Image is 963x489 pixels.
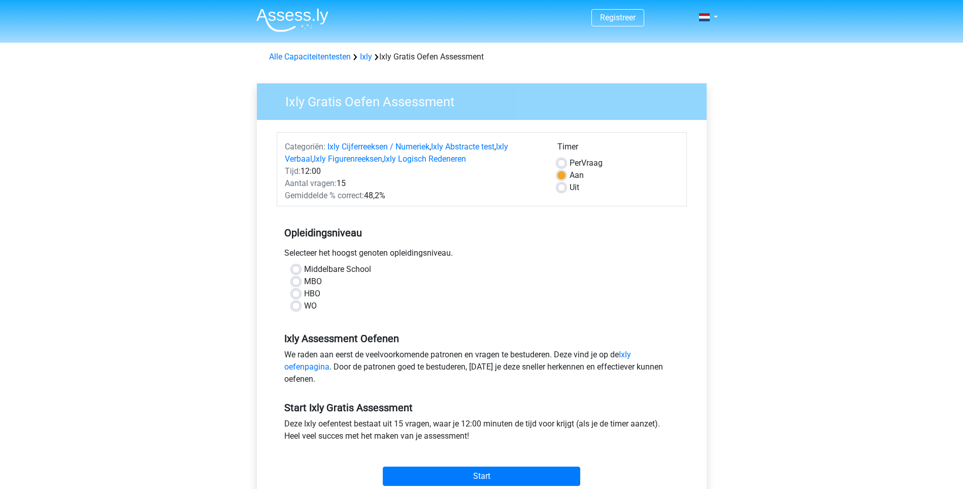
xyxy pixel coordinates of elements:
h3: Ixly Gratis Oefen Assessment [273,90,699,110]
h5: Ixly Assessment Oefenen [284,332,679,345]
a: Registreer [600,13,636,22]
label: WO [304,300,317,312]
div: Ixly Gratis Oefen Assessment [265,51,699,63]
span: Categoriën: [285,142,325,151]
div: Timer [557,141,679,157]
h5: Opleidingsniveau [284,223,679,243]
div: , , , , [277,141,550,165]
label: MBO [304,276,322,288]
a: Ixly Logisch Redeneren [384,154,466,164]
div: Selecteer het hoogst genoten opleidingsniveau. [277,247,687,263]
input: Start [383,467,580,486]
img: Assessly [256,8,328,32]
div: We raden aan eerst de veelvoorkomende patronen en vragen te bestuderen. Deze vind je op de . Door... [277,349,687,389]
label: HBO [304,288,320,300]
div: 48,2% [277,190,550,202]
label: Vraag [570,157,603,169]
label: Uit [570,181,579,194]
div: 15 [277,177,550,190]
a: Ixly Figurenreeksen [314,154,382,164]
span: Gemiddelde % correct: [285,191,364,200]
span: Per [570,158,581,168]
h5: Start Ixly Gratis Assessment [284,402,679,414]
label: Middelbare School [304,263,371,276]
a: Ixly Cijferreeksen / Numeriek [327,142,429,151]
a: Ixly Abstracte test [431,142,494,151]
label: Aan [570,169,584,181]
span: Aantal vragen: [285,178,337,188]
a: Ixly [360,52,372,62]
div: 12:00 [277,165,550,177]
span: Tijd: [285,166,301,176]
div: Deze Ixly oefentest bestaat uit 15 vragen, waar je 12:00 minuten de tijd voor krijgt (als je de t... [277,418,687,446]
a: Alle Capaciteitentesten [269,52,351,62]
